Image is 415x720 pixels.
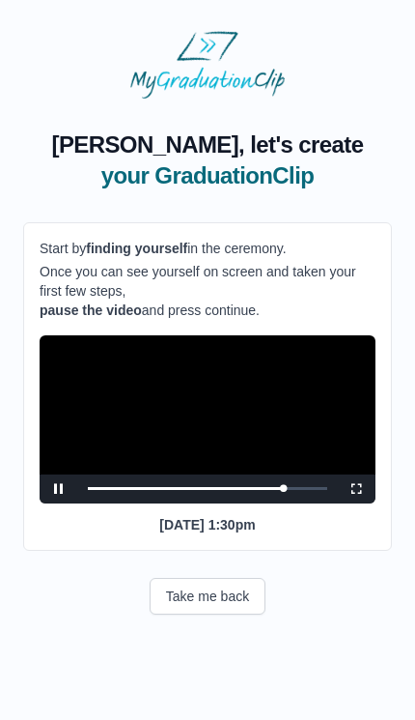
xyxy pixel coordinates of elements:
[150,578,265,615] button: Take me back
[52,160,364,191] span: your GraduationClip
[130,31,285,99] img: MyGraduationClip
[337,475,375,504] button: Fullscreen
[86,241,187,256] b: finding yourself
[52,130,364,160] span: [PERSON_NAME], let's create
[40,262,375,320] p: Once you can see yourself on screen and taken your first few steps, and press continue.
[88,487,327,490] div: Progress Bar
[40,515,375,534] p: [DATE] 1:30pm
[40,475,78,504] button: Pause
[40,302,142,318] b: pause the video
[40,239,375,258] p: Start by in the ceremony.
[40,335,375,504] div: Video Player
